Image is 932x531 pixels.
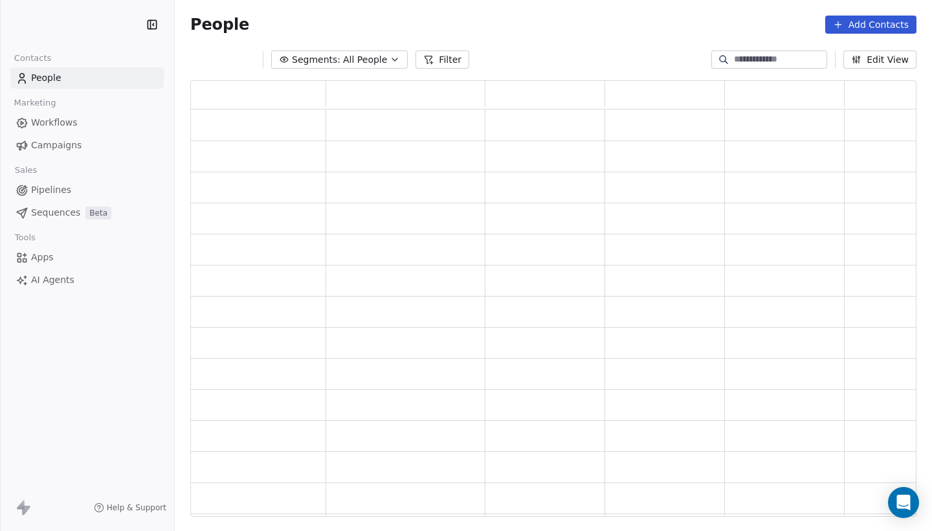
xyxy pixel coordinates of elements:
div: Open Intercom Messenger [888,487,919,518]
span: Workflows [31,116,78,130]
span: Apps [31,251,54,264]
a: People [10,67,164,89]
a: Workflows [10,112,164,133]
a: Help & Support [94,503,166,513]
button: Add Contacts [825,16,916,34]
span: Segments: [292,53,340,67]
button: Filter [416,51,469,69]
span: Sales [9,161,43,180]
span: All People [343,53,387,67]
span: AI Agents [31,273,74,287]
a: Campaigns [10,135,164,156]
button: Edit View [843,51,916,69]
span: People [190,15,249,34]
a: Pipelines [10,179,164,201]
a: Apps [10,247,164,268]
span: Help & Support [107,503,166,513]
span: Beta [85,207,111,220]
span: Sequences [31,206,80,220]
span: Pipelines [31,183,71,197]
span: Tools [9,228,41,247]
a: SequencesBeta [10,202,164,223]
a: AI Agents [10,269,164,291]
span: Contacts [8,49,57,68]
span: Campaigns [31,139,82,152]
span: Marketing [8,93,61,113]
span: People [31,71,61,85]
